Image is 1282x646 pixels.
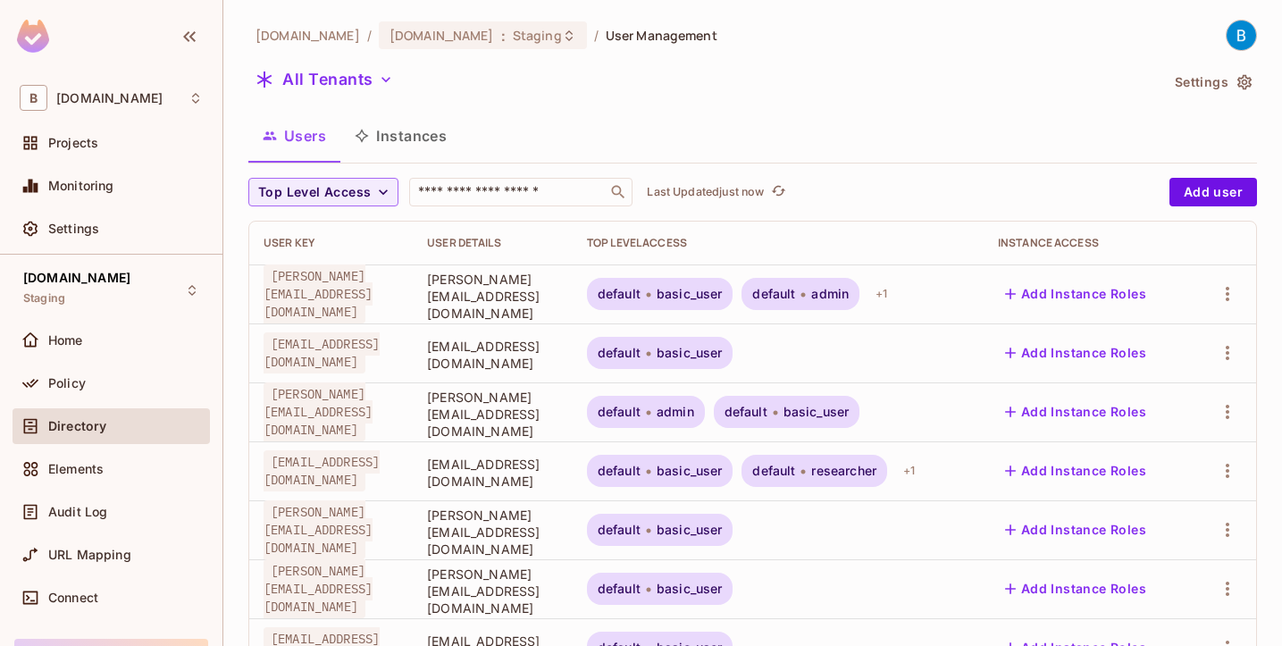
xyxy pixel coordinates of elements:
span: Settings [48,222,99,236]
button: Add Instance Roles [998,575,1153,603]
button: refresh [767,181,789,203]
span: basic_user [657,346,723,360]
span: [PERSON_NAME][EMAIL_ADDRESS][DOMAIN_NAME] [264,500,373,559]
span: [PERSON_NAME][EMAIL_ADDRESS][DOMAIN_NAME] [427,566,558,617]
span: [PERSON_NAME][EMAIL_ADDRESS][DOMAIN_NAME] [264,264,373,323]
span: default [752,464,795,478]
span: [EMAIL_ADDRESS][DOMAIN_NAME] [264,332,380,373]
span: Workspace: buckstop.com [56,91,163,105]
button: Add Instance Roles [998,280,1153,308]
span: [PERSON_NAME][EMAIL_ADDRESS][DOMAIN_NAME] [427,389,558,440]
span: default [598,287,641,301]
button: Users [248,113,340,158]
span: basic_user [657,523,723,537]
span: [EMAIL_ADDRESS][DOMAIN_NAME] [427,456,558,490]
div: + 1 [896,457,922,485]
span: default [725,405,767,419]
span: basic_user [657,582,723,596]
span: User Management [606,27,717,44]
span: Home [48,333,83,348]
img: SReyMgAAAABJRU5ErkJggg== [17,20,49,53]
span: Directory [48,419,106,433]
div: Instance Access [998,236,1177,250]
span: Top Level Access [258,181,371,204]
span: Staging [23,291,65,306]
li: / [367,27,372,44]
button: Top Level Access [248,178,398,206]
span: Elements [48,462,104,476]
button: Add Instance Roles [998,457,1153,485]
div: User Key [264,236,398,250]
span: Audit Log [48,505,107,519]
span: researcher [811,464,876,478]
span: [PERSON_NAME][EMAIL_ADDRESS][DOMAIN_NAME] [427,507,558,558]
span: [EMAIL_ADDRESS][DOMAIN_NAME] [264,450,380,491]
span: URL Mapping [48,548,131,562]
span: the active workspace [256,27,360,44]
span: Monitoring [48,179,114,193]
span: basic_user [657,464,723,478]
span: Policy [48,376,86,390]
button: All Tenants [248,65,400,94]
span: [DOMAIN_NAME] [23,271,130,285]
span: Connect [48,591,98,605]
span: refresh [771,183,786,201]
img: Bradley Herrup [1227,21,1256,50]
span: Projects [48,136,98,150]
span: default [752,287,795,301]
span: basic_user [657,287,723,301]
span: [PERSON_NAME][EMAIL_ADDRESS][DOMAIN_NAME] [427,271,558,322]
p: Last Updated just now [647,185,764,199]
button: Add Instance Roles [998,339,1153,367]
span: admin [657,405,694,419]
span: Click to refresh data [764,181,789,203]
span: B [20,85,47,111]
span: admin [811,287,849,301]
div: Top Level Access [587,236,969,250]
span: default [598,523,641,537]
div: + 1 [868,280,894,308]
span: [PERSON_NAME][EMAIL_ADDRESS][DOMAIN_NAME] [264,559,373,618]
button: Add Instance Roles [998,398,1153,426]
span: [PERSON_NAME][EMAIL_ADDRESS][DOMAIN_NAME] [264,382,373,441]
span: default [598,464,641,478]
button: Add Instance Roles [998,516,1153,544]
div: User Details [427,236,558,250]
span: default [598,582,641,596]
span: default [598,405,641,419]
span: : [500,29,507,43]
span: basic_user [783,405,850,419]
button: Instances [340,113,461,158]
button: Settings [1168,68,1257,96]
span: Staging [513,27,562,44]
li: / [594,27,599,44]
span: [DOMAIN_NAME] [390,27,494,44]
span: default [598,346,641,360]
button: Add user [1169,178,1257,206]
span: [EMAIL_ADDRESS][DOMAIN_NAME] [427,338,558,372]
